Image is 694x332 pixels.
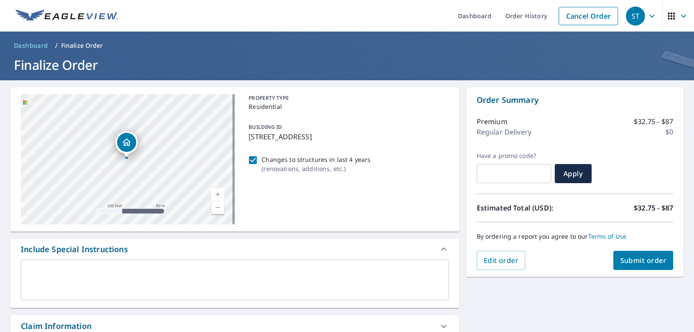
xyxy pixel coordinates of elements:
[477,116,507,127] p: Premium
[16,10,118,23] img: EV Logo
[559,7,618,25] a: Cancel Order
[477,251,526,270] button: Edit order
[634,203,673,213] p: $32.75 - $87
[620,256,667,265] span: Submit order
[477,127,531,137] p: Regular Delivery
[10,239,459,260] div: Include Special Instructions
[262,155,370,164] p: Changes to structures in last 4 years
[249,123,282,131] p: BUILDING ID
[555,164,592,183] button: Apply
[588,232,627,240] a: Terms of Use
[634,116,673,127] p: $32.75 - $87
[249,131,445,142] p: [STREET_ADDRESS]
[61,41,103,50] p: Finalize Order
[10,39,52,53] a: Dashboard
[211,188,224,201] a: Current Level 18, Zoom In
[14,41,48,50] span: Dashboard
[477,94,673,106] p: Order Summary
[477,203,575,213] p: Estimated Total (USD):
[21,320,92,332] div: Claim Information
[665,127,673,137] p: $0
[21,243,128,255] div: Include Special Instructions
[115,131,138,158] div: Dropped pin, building 1, Residential property, 14933 Calaveras Dr Austin, TX 78717
[55,40,58,51] li: /
[10,39,684,53] nav: breadcrumb
[613,251,674,270] button: Submit order
[211,201,224,214] a: Current Level 18, Zoom Out
[484,256,519,265] span: Edit order
[562,169,585,178] span: Apply
[10,56,684,74] h1: Finalize Order
[249,102,445,111] p: Residential
[249,94,445,102] p: PROPERTY TYPE
[262,164,370,173] p: ( renovations, additions, etc. )
[477,152,551,160] label: Have a promo code?
[626,7,645,26] div: ST
[477,233,673,240] p: By ordering a report you agree to our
